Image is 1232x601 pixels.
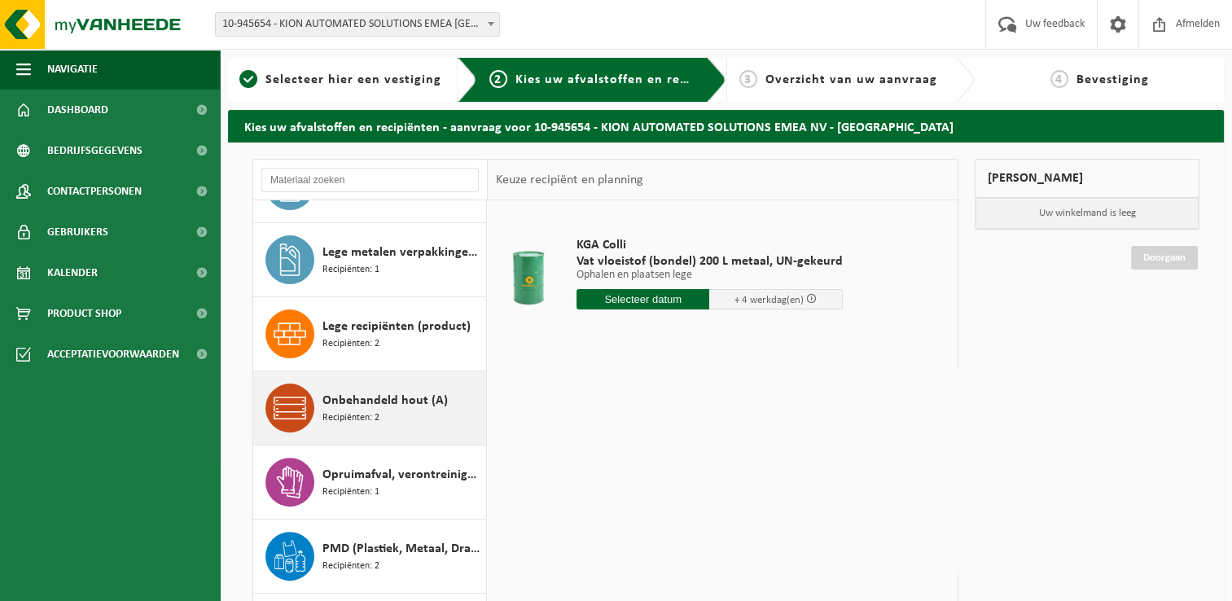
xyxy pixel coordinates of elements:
button: PMD (Plastiek, Metaal, Drankkartons) (bedrijven) Recipiënten: 2 [253,520,487,594]
span: Recipiënten: 1 [322,262,379,278]
a: Doorgaan [1131,246,1198,270]
span: 2 [489,70,507,88]
button: Lege recipiënten (product) Recipiënten: 2 [253,297,487,371]
span: Vat vloeistof (bondel) 200 L metaal, UN-gekeurd [577,253,843,270]
input: Materiaal zoeken [261,168,479,192]
span: PMD (Plastiek, Metaal, Drankkartons) (bedrijven) [322,539,482,559]
span: 1 [239,70,257,88]
span: Lege recipiënten (product) [322,317,471,336]
span: Recipiënten: 2 [322,336,379,352]
span: Kalender [47,252,98,293]
span: Overzicht van uw aanvraag [765,73,937,86]
span: Selecteer hier een vestiging [265,73,441,86]
input: Selecteer datum [577,289,710,309]
span: Recipiënten: 2 [322,410,379,426]
button: Onbehandeld hout (A) Recipiënten: 2 [253,371,487,445]
span: Opruimafval, verontreinigd met olie [322,465,482,485]
span: KGA Colli [577,237,843,253]
span: 10-945654 - KION AUTOMATED SOLUTIONS EMEA NV - ANTWERPEN [215,12,500,37]
span: 3 [739,70,757,88]
button: Opruimafval, verontreinigd met olie Recipiënten: 1 [253,445,487,520]
a: 1Selecteer hier een vestiging [236,70,445,90]
span: 10-945654 - KION AUTOMATED SOLUTIONS EMEA NV - ANTWERPEN [216,13,499,36]
span: Acceptatievoorwaarden [47,334,179,375]
span: Kies uw afvalstoffen en recipiënten [515,73,739,86]
span: Contactpersonen [47,171,142,212]
h2: Kies uw afvalstoffen en recipiënten - aanvraag voor 10-945654 - KION AUTOMATED SOLUTIONS EMEA NV ... [228,110,1224,142]
p: Uw winkelmand is leeg [976,198,1199,229]
p: Ophalen en plaatsen lege [577,270,843,281]
span: Dashboard [47,90,108,130]
span: Recipiënten: 1 [322,485,379,500]
span: Recipiënten: 2 [322,559,379,574]
span: Lege metalen verpakkingen van gevaarlijke stoffen [322,243,482,262]
span: Gebruikers [47,212,108,252]
button: Lege metalen verpakkingen van gevaarlijke stoffen Recipiënten: 1 [253,223,487,297]
span: Bedrijfsgegevens [47,130,142,171]
span: Product Shop [47,293,121,334]
span: Onbehandeld hout (A) [322,391,448,410]
div: Keuze recipiënt en planning [488,160,651,200]
div: [PERSON_NAME] [975,159,1199,198]
span: Navigatie [47,49,98,90]
span: 4 [1050,70,1068,88]
span: Bevestiging [1076,73,1149,86]
span: + 4 werkdag(en) [734,295,804,305]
